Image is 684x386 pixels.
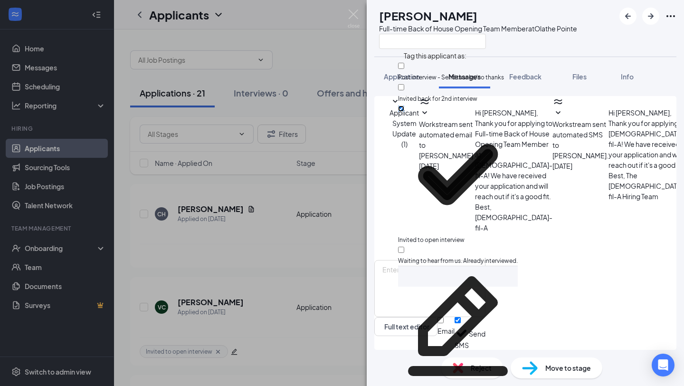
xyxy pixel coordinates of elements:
svg: ArrowRight [645,10,656,22]
svg: SmallChevronDown [389,96,401,107]
span: Application [384,72,420,81]
span: Post interview - Send thanks/no thanks [398,74,504,81]
svg: Ellipses [665,10,676,22]
input: Post interview - Send thanks/no thanks [398,63,404,69]
span: Waiting to hear from us. Already interviewed. [398,257,518,264]
h1: [PERSON_NAME] [379,8,477,24]
span: Invited to open interview [398,236,465,243]
div: Open Intercom Messenger [652,354,674,376]
span: Applicant System Update (1) [389,108,419,148]
button: Full text editorPen [374,317,437,336]
span: Invited back for 2nd interview [398,95,477,102]
svg: WorkstreamLogo [552,96,564,107]
svg: SmallChevronDown [552,107,564,119]
div: Full-time Back of House Opening Team Member at Olathe Pointe [379,24,577,33]
span: Info [621,72,634,81]
span: Tag this applicant as: [398,46,472,62]
span: Move to stage [545,363,591,373]
input: Invited to open interview [398,106,404,112]
button: ArrowRight [642,8,659,25]
input: Invited back for 2nd interview [398,84,404,90]
span: Workstream sent automated SMS to [PERSON_NAME]. [552,120,608,160]
span: [DATE] [552,161,572,171]
button: SmallChevronDownApplicant System Update (1) [389,96,419,149]
span: Files [572,72,587,81]
input: Waiting to hear from us. Already interviewed. [398,247,404,253]
svg: ArrowLeftNew [622,10,634,22]
span: Feedback [509,72,541,81]
svg: Pencil [398,266,518,386]
button: ArrowLeftNew [619,8,636,25]
svg: Checkmark [398,115,518,234]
